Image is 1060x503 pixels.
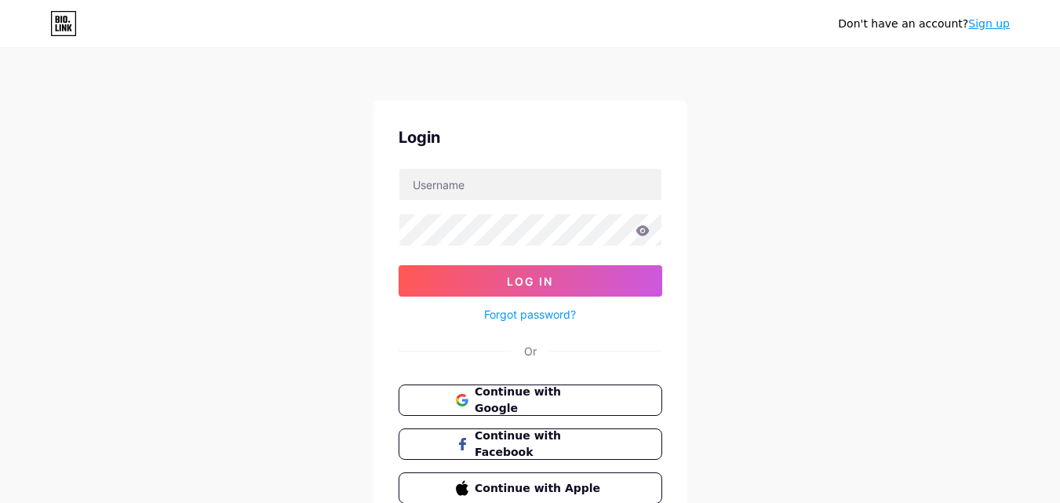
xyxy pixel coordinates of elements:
[399,126,662,149] div: Login
[475,480,604,497] span: Continue with Apple
[399,265,662,297] button: Log In
[399,385,662,416] button: Continue with Google
[838,16,1010,32] div: Don't have an account?
[475,384,604,417] span: Continue with Google
[484,306,576,323] a: Forgot password?
[475,428,604,461] span: Continue with Facebook
[524,343,537,359] div: Or
[968,17,1010,30] a: Sign up
[399,428,662,460] button: Continue with Facebook
[399,169,661,200] input: Username
[507,275,553,288] span: Log In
